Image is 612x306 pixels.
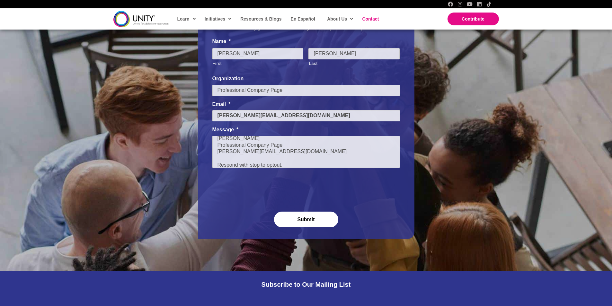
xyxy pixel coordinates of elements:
span: Learn [177,14,196,24]
a: About Us [324,12,356,26]
a: TikTok [486,2,492,7]
a: Facebook [448,2,453,7]
span: Contact [362,16,379,22]
iframe: reCAPTCHA [212,176,310,201]
span: Initiatives [205,14,232,24]
a: En Español [288,12,318,26]
a: Contribute [448,13,499,25]
span: Resources & Blogs [240,16,281,22]
label: Name [212,38,400,45]
a: YouTube [467,2,472,7]
input: Submit [274,212,338,228]
a: Resources & Blogs [237,12,284,26]
a: Contact [359,12,381,26]
label: Message [212,127,400,133]
span: En Español [291,16,315,22]
span: About Us [327,14,353,24]
label: Email [212,101,400,108]
label: Organization [212,75,400,82]
a: LinkedIn [477,2,482,7]
label: Last [309,60,400,67]
span: Contribute [462,16,484,22]
a: Instagram [457,2,463,7]
img: unity-logo-dark [113,11,169,27]
span: Subscribe to Our Mailing List [262,281,351,288]
label: First [213,60,304,67]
